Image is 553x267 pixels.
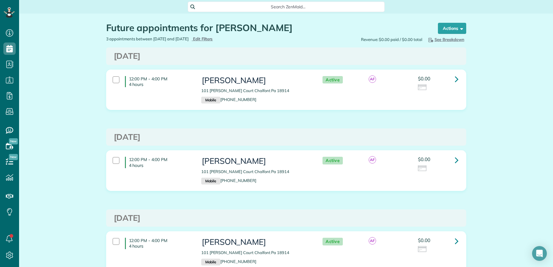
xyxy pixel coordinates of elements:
span: $0.00 [418,75,430,82]
img: icon_credit_card_neutral-3d9a980bd25ce6dbb0f2033d7200983694762465c175678fcbc2d8f4bc43548e.png [418,246,427,253]
p: 101 [PERSON_NAME] Court Chalfont Pa 18914 [201,88,310,94]
span: $0.00 [418,156,430,162]
a: Mobile[PHONE_NUMBER] [201,97,256,102]
a: Edit Filters [192,36,213,41]
span: Active [323,157,343,164]
img: icon_credit_card_neutral-3d9a980bd25ce6dbb0f2033d7200983694762465c175678fcbc2d8f4bc43548e.png [418,84,427,91]
h3: [DATE] [114,133,459,142]
h4: 12:00 PM - 4:00 PM [125,238,192,249]
p: 4 hours [129,163,192,168]
h3: [PERSON_NAME] [201,76,310,85]
span: Active [323,238,343,245]
p: 101 [PERSON_NAME] Court Chalfont Pa 18914 [201,250,310,256]
h3: [PERSON_NAME] [201,157,310,166]
span: AF [369,237,376,245]
h3: [DATE] [114,214,459,223]
span: New [9,138,18,144]
p: 4 hours [129,82,192,87]
span: Revenue: $0.00 paid / $0.00 total [361,37,422,42]
span: New [9,154,18,160]
small: Mobile [201,97,220,103]
h1: Future appointments for [PERSON_NAME] [106,23,426,33]
h3: [DATE] [114,52,459,61]
div: Open Intercom Messenger [532,246,547,261]
a: Mobile[PHONE_NUMBER] [201,178,256,183]
span: $0.00 [418,237,430,243]
div: 3 appointments between [DATE] and [DATE] [102,36,286,42]
button: Actions [438,23,466,34]
span: Edit Filters [193,36,213,41]
p: 4 hours [129,243,192,249]
p: 101 [PERSON_NAME] Court Chalfont Pa 18914 [201,169,310,175]
small: Mobile [201,259,220,265]
h4: 12:00 PM - 4:00 PM [125,157,192,168]
small: Mobile [201,178,220,184]
span: AF [369,75,376,83]
a: Mobile[PHONE_NUMBER] [201,259,256,264]
img: icon_credit_card_neutral-3d9a980bd25ce6dbb0f2033d7200983694762465c175678fcbc2d8f4bc43548e.png [418,165,427,172]
h4: 12:00 PM - 4:00 PM [125,76,192,87]
span: Active [323,76,343,84]
span: AF [369,156,376,164]
span: See Breakdown [427,37,464,42]
button: See Breakdown [425,36,466,43]
h3: [PERSON_NAME] [201,238,310,247]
